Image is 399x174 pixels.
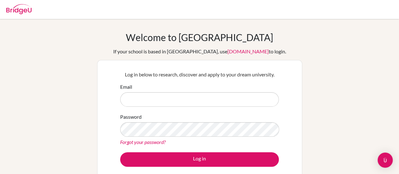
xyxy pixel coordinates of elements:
h1: Welcome to [GEOGRAPHIC_DATA] [126,32,273,43]
a: [DOMAIN_NAME] [227,48,269,54]
label: Email [120,83,132,91]
div: If your school is based in [GEOGRAPHIC_DATA], use to login. [113,48,286,55]
div: Open Intercom Messenger [378,153,393,168]
label: Password [120,113,142,121]
img: Bridge-U [6,4,32,14]
p: Log in below to research, discover and apply to your dream university. [120,71,279,78]
button: Log in [120,152,279,167]
a: Forgot your password? [120,139,166,145]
